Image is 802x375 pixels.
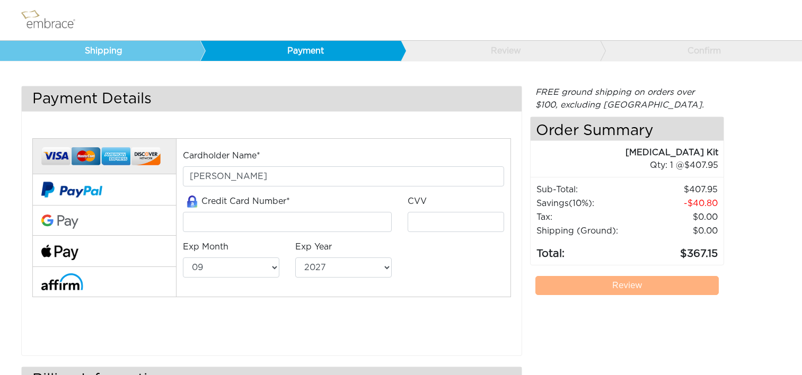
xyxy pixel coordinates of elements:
a: Payment [200,41,400,61]
div: [MEDICAL_DATA] Kit [531,146,718,159]
td: 0.00 [636,210,718,224]
td: Savings : [536,197,636,210]
h3: Payment Details [22,86,522,111]
td: $0.00 [636,224,718,238]
img: affirm-logo.svg [41,273,83,290]
td: 40.80 [636,197,718,210]
label: Exp Month [183,240,228,253]
td: Tax: [536,210,636,224]
td: Shipping (Ground): [536,224,636,238]
img: Google-Pay-Logo.svg [41,215,78,229]
a: Review [400,41,601,61]
td: Sub-Total: [536,183,636,197]
a: Confirm [600,41,800,61]
td: Total: [536,238,636,262]
img: amazon-lock.png [183,195,201,208]
div: 1 @ [544,159,718,172]
label: Cardholder Name* [183,149,260,162]
img: paypal-v2.png [41,174,102,205]
span: 407.95 [684,161,718,169]
img: logo.png [19,7,87,33]
span: (10%) [569,199,592,208]
label: Credit Card Number* [183,195,290,208]
td: 407.95 [636,183,718,197]
a: Review [535,276,719,295]
h4: Order Summary [531,117,724,141]
label: CVV [408,195,427,208]
label: Exp Year [295,240,332,253]
div: FREE ground shipping on orders over $100, excluding [GEOGRAPHIC_DATA]. [530,86,724,111]
img: fullApplePay.png [41,245,78,260]
td: 367.15 [636,238,718,262]
img: credit-cards.png [41,144,161,169]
